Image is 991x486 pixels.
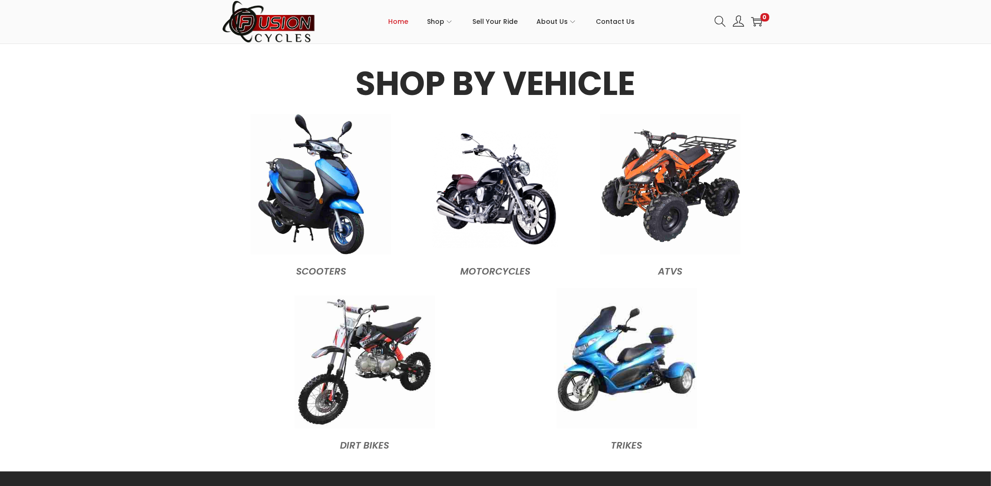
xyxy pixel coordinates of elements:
[472,0,518,43] a: Sell Your Ride
[536,0,577,43] a: About Us
[234,67,758,100] h3: Shop By Vehicle
[388,10,408,33] span: Home
[427,10,444,33] span: Shop
[239,259,404,279] figcaption: Scooters
[596,0,635,43] a: Contact Us
[536,10,568,33] span: About Us
[472,10,518,33] span: Sell Your Ride
[427,0,454,43] a: Shop
[500,433,753,453] figcaption: Trikes
[316,0,708,43] nav: Primary navigation
[413,259,578,279] figcaption: MOTORCYCLES
[239,433,491,453] figcaption: Dirt Bikes
[751,16,762,27] a: 0
[388,0,408,43] a: Home
[596,10,635,33] span: Contact Us
[587,259,752,279] figcaption: ATVs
